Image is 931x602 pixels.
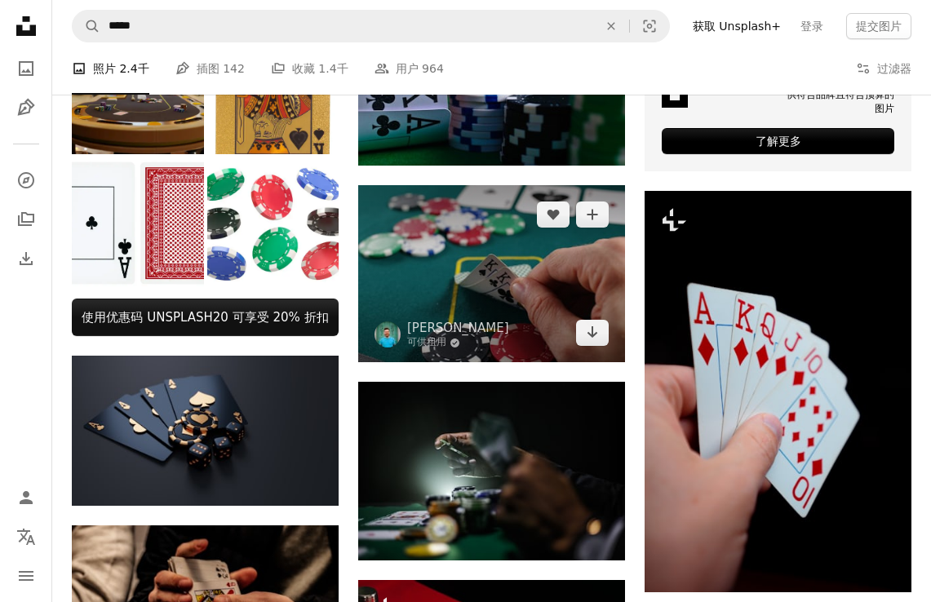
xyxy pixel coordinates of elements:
[683,13,791,39] a: 获取 Unsplash+
[630,11,669,42] button: 视觉搜索
[645,191,911,591] img: 手里拿着四张扑克牌的人
[407,321,509,335] font: [PERSON_NAME]
[72,423,339,438] a: 游戏板的特写
[693,20,781,33] font: 获取 Unsplash+
[10,10,42,46] a: 首页 — Unsplash
[662,82,688,108] img: file-1631678316303-ed18b8b5cb9cimage
[593,11,629,42] button: 清除
[877,62,911,75] font: 过滤器
[72,356,339,506] img: 游戏板的特写
[537,201,570,228] button: 喜欢
[10,520,42,553] button: 语言
[791,13,833,39] a: 登录
[407,336,509,349] a: 可供租用
[358,382,625,560] img: 扑克筹码的选择性聚焦摄影
[10,164,42,197] a: 探索
[292,62,315,75] font: 收藏
[576,320,609,346] a: 下载
[756,135,801,148] font: 了解更多
[800,20,823,33] font: 登录
[271,42,348,95] a: 收藏 1.4千
[422,62,444,75] font: 964
[10,203,42,236] a: 收藏
[846,13,911,39] button: 提交图片
[10,52,42,85] a: 照片
[197,62,219,75] font: 插图
[223,62,245,75] font: 142
[856,42,911,95] button: 过滤器
[318,62,348,75] font: 1.4千
[645,384,911,399] a: 手里拿着四张扑克牌的人
[407,320,509,336] a: [PERSON_NAME]
[72,10,670,42] form: 在全站范围内查找视觉效果
[407,336,446,347] font: 可供租用
[576,201,609,228] button: 添加到收藏夹
[207,157,339,290] img: 白色背景上掉落的赌场筹码
[358,463,625,478] a: 扑克筹码的选择性聚焦摄影
[73,11,100,42] button: 搜索 Unsplash
[396,62,419,75] font: 用户
[375,321,401,347] img: 转到 Michał Parzuchowski 的个人资料
[856,20,902,33] font: 提交图片
[82,310,328,325] font: 使用优惠码 UNSPLASH20 可享受 20% 折扣
[10,242,42,275] a: 下载历史记录
[10,91,42,124] a: 插图
[375,42,444,95] a: 用户 964
[358,266,625,281] a: 持有白色和黑色扑克牌的人
[10,560,42,592] button: 菜单
[10,481,42,514] a: 登录 / 注册
[72,299,339,336] a: 使用优惠码 UNSPLASH20 可享受 20% 折扣
[358,185,625,362] img: 持有白色和黑色扑克牌的人
[72,157,204,290] img: 梅花 A 隔离（包括剪切路径）
[175,42,245,95] a: 插图 142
